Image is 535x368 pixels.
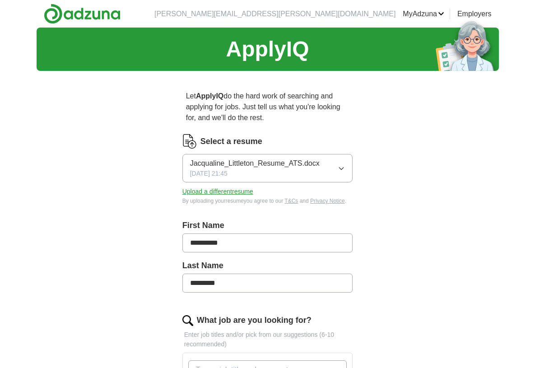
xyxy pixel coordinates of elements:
[197,314,312,326] label: What job are you looking for?
[284,198,298,204] a: T&Cs
[457,9,492,19] a: Employers
[403,9,444,19] a: MyAdzuna
[182,87,353,127] p: Let do the hard work of searching and applying for jobs. Just tell us what you're looking for, an...
[182,260,353,272] label: Last Name
[200,135,262,148] label: Select a resume
[44,4,121,24] img: Adzuna logo
[190,169,228,178] span: [DATE] 21:45
[182,315,193,326] img: search.png
[310,198,345,204] a: Privacy Notice
[196,92,223,100] strong: ApplyIQ
[182,154,353,182] button: Jacqualine_Littleton_Resume_ATS.docx[DATE] 21:45
[226,33,309,65] h1: ApplyIQ
[182,134,197,149] img: CV Icon
[182,330,353,349] p: Enter job titles and/or pick from our suggestions (6-10 recommended)
[182,197,353,205] div: By uploading your resume you agree to our and .
[190,158,320,169] span: Jacqualine_Littleton_Resume_ATS.docx
[182,187,253,196] button: Upload a differentresume
[182,219,353,232] label: First Name
[154,9,395,19] li: [PERSON_NAME][EMAIL_ADDRESS][PERSON_NAME][DOMAIN_NAME]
